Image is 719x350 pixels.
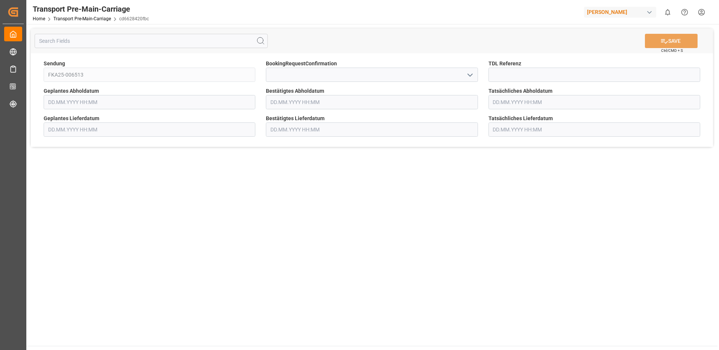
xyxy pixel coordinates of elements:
[266,60,337,68] span: BookingRequestConfirmation
[488,60,521,68] span: TDL Referenz
[35,34,268,48] input: Search Fields
[488,95,700,109] input: DD.MM.YYYY HH:MM
[266,115,325,122] span: Bestätigtes Lieferdatum
[266,122,478,137] input: DD.MM.YYYY HH:MM
[488,115,553,122] span: Tatsächliches Lieferdatum
[266,87,324,95] span: Bestätigtes Abholdatum
[661,48,683,53] span: Ctrl/CMD + S
[33,3,149,15] div: Transport Pre-Main-Carriage
[266,95,478,109] input: DD.MM.YYYY HH:MM
[44,115,99,122] span: Geplantes Lieferdatum
[33,16,45,21] a: Home
[53,16,111,21] a: Transport Pre-Main-Carriage
[464,69,475,81] button: open menu
[676,4,693,21] button: Help Center
[488,122,700,137] input: DD.MM.YYYY HH:MM
[584,7,656,18] div: [PERSON_NAME]
[44,87,99,95] span: Geplantes Abholdatum
[44,122,255,137] input: DD.MM.YYYY HH:MM
[584,5,659,19] button: [PERSON_NAME]
[44,95,255,109] input: DD.MM.YYYY HH:MM
[44,60,65,68] span: Sendung
[659,4,676,21] button: show 0 new notifications
[645,34,698,48] button: SAVE
[488,87,552,95] span: Tatsächliches Abholdatum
